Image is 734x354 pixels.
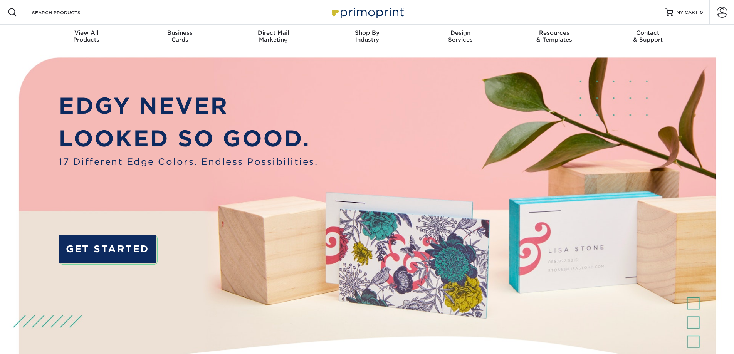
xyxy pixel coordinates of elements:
[227,29,320,36] span: Direct Mail
[507,29,601,36] span: Resources
[40,25,133,49] a: View AllProducts
[320,29,414,36] span: Shop By
[133,29,227,43] div: Cards
[414,25,507,49] a: DesignServices
[700,10,703,15] span: 0
[414,29,507,43] div: Services
[133,29,227,36] span: Business
[227,29,320,43] div: Marketing
[320,29,414,43] div: Industry
[40,29,133,43] div: Products
[414,29,507,36] span: Design
[601,29,695,43] div: & Support
[133,25,227,49] a: BusinessCards
[676,9,698,16] span: MY CART
[601,29,695,36] span: Contact
[601,25,695,49] a: Contact& Support
[31,8,106,17] input: SEARCH PRODUCTS.....
[40,29,133,36] span: View All
[227,25,320,49] a: Direct MailMarketing
[59,155,318,168] span: 17 Different Edge Colors. Endless Possibilities.
[507,25,601,49] a: Resources& Templates
[59,89,318,122] p: EDGY NEVER
[507,29,601,43] div: & Templates
[59,122,318,155] p: LOOKED SO GOOD.
[59,235,156,263] a: GET STARTED
[320,25,414,49] a: Shop ByIndustry
[329,4,406,20] img: Primoprint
